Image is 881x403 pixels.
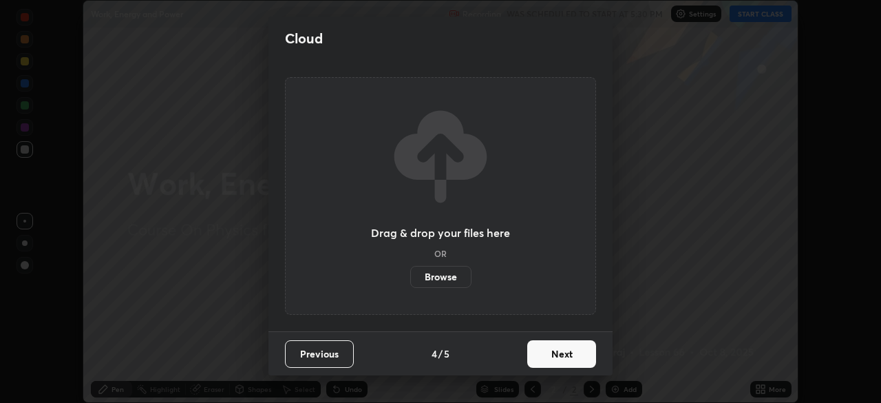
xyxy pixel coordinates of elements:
[371,227,510,238] h3: Drag & drop your files here
[432,347,437,361] h4: 4
[434,249,447,258] h5: OR
[527,340,596,368] button: Next
[285,340,354,368] button: Previous
[285,30,323,48] h2: Cloud
[444,347,449,361] h4: 5
[438,347,443,361] h4: /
